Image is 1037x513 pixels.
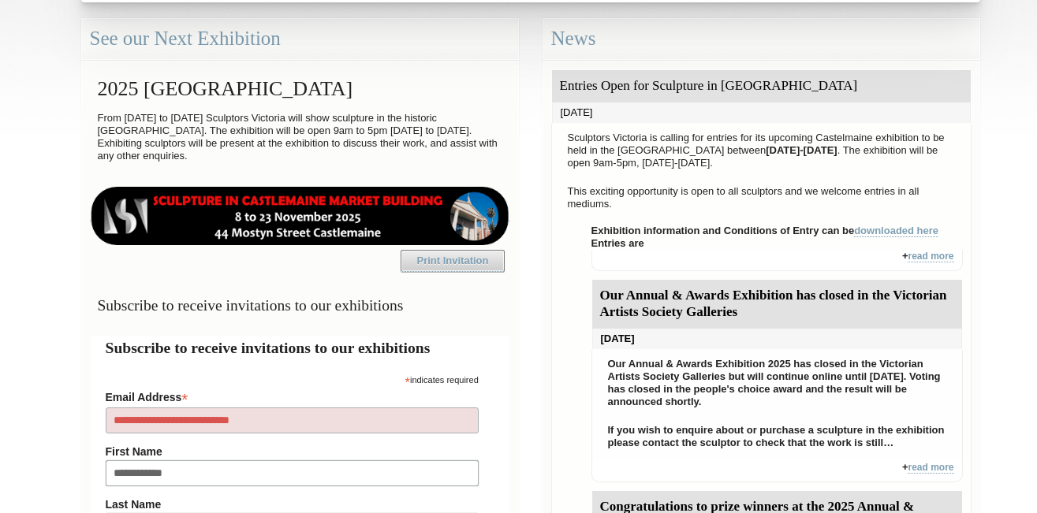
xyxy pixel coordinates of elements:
[106,445,479,458] label: First Name
[591,250,963,271] div: +
[543,18,980,60] div: News
[552,102,971,123] div: [DATE]
[560,128,963,173] p: Sculptors Victoria is calling for entries for its upcoming Castelmaine exhibition to be held in t...
[766,144,837,156] strong: [DATE]-[DATE]
[600,420,954,453] p: If you wish to enquire about or purchase a sculpture in the exhibition please contact the sculpto...
[600,354,954,412] p: Our Annual & Awards Exhibition 2025 has closed in the Victorian Artists Society Galleries but wil...
[90,187,510,245] img: castlemaine-ldrbd25v2.png
[552,70,971,102] div: Entries Open for Sculpture in [GEOGRAPHIC_DATA]
[592,280,962,329] div: Our Annual & Awards Exhibition has closed in the Victorian Artists Society Galleries
[90,290,510,321] h3: Subscribe to receive invitations to our exhibitions
[90,69,510,108] h2: 2025 [GEOGRAPHIC_DATA]
[106,371,479,386] div: indicates required
[908,462,953,474] a: read more
[591,461,963,482] div: +
[908,251,953,262] a: read more
[592,329,962,349] div: [DATE]
[81,18,519,60] div: See our Next Exhibition
[591,225,939,237] strong: Exhibition information and Conditions of Entry can be
[106,498,479,511] label: Last Name
[106,386,479,405] label: Email Address
[560,181,963,214] p: This exciting opportunity is open to all sculptors and we welcome entries in all mediums.
[401,250,505,272] a: Print Invitation
[90,108,510,166] p: From [DATE] to [DATE] Sculptors Victoria will show sculpture in the historic [GEOGRAPHIC_DATA]. T...
[854,225,938,237] a: downloaded here
[106,336,494,359] h2: Subscribe to receive invitations to our exhibitions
